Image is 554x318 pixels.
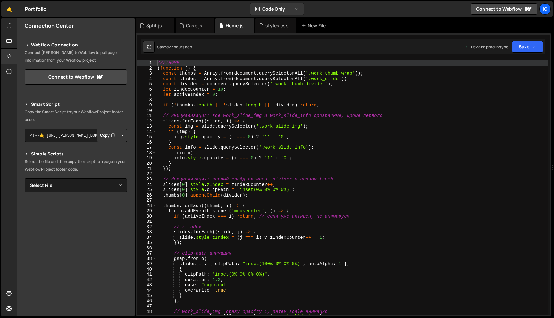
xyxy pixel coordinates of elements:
[137,246,156,251] div: 36
[137,60,156,66] div: 1
[250,3,304,15] button: Code Only
[137,230,156,235] div: 33
[137,309,156,314] div: 48
[226,22,244,29] div: Home.js
[137,251,156,256] div: 37
[137,293,156,298] div: 45
[186,22,202,29] div: Case.js
[137,66,156,71] div: 2
[137,298,156,304] div: 46
[137,155,156,161] div: 19
[137,87,156,92] div: 6
[25,49,127,64] p: Connect [PERSON_NAME] to Webflow to pull page information from your Webflow project
[137,187,156,193] div: 25
[137,214,156,219] div: 30
[25,108,127,123] p: Copy the Smart Script to your Webflow Project footer code.
[465,44,508,50] div: Dev and prod in sync
[25,129,127,142] textarea: <!--🤙 [URL][PERSON_NAME][DOMAIN_NAME]> <script>document.addEventListener("DOMContentLoaded", func...
[137,193,156,198] div: 26
[137,113,156,119] div: 11
[97,129,127,142] div: Button group with nested dropdown
[137,134,156,140] div: 15
[301,22,328,29] div: New File
[137,145,156,150] div: 17
[25,69,127,85] a: Connect to Webflow
[137,256,156,262] div: 38
[169,44,192,50] div: 22 hours ago
[137,235,156,240] div: 34
[137,92,156,97] div: 7
[137,267,156,272] div: 40
[265,22,289,29] div: styles.css
[137,97,156,103] div: 8
[137,161,156,166] div: 20
[137,304,156,309] div: 47
[137,81,156,87] div: 5
[157,44,192,50] div: Saved
[137,124,156,129] div: 13
[25,100,127,108] h2: Smart Script
[137,177,156,182] div: 23
[137,208,156,214] div: 29
[137,282,156,288] div: 43
[137,277,156,283] div: 42
[25,150,127,158] h2: Simple Scripts
[137,288,156,293] div: 44
[137,219,156,224] div: 31
[25,22,74,29] h2: Connection Center
[539,3,551,15] a: Ig
[25,5,46,13] div: Portfolio
[137,150,156,156] div: 18
[97,129,118,142] button: Copy
[137,166,156,172] div: 21
[25,41,127,49] h2: Webflow Connection
[137,76,156,82] div: 4
[137,272,156,277] div: 41
[137,172,156,177] div: 22
[137,261,156,267] div: 39
[137,240,156,246] div: 35
[137,108,156,113] div: 10
[1,1,17,17] a: 🤙
[137,119,156,124] div: 12
[146,22,162,29] div: Split.js
[137,203,156,209] div: 28
[512,41,543,53] button: Save
[25,203,128,261] iframe: YouTube video player
[25,158,127,173] p: Select the file and then copy the script to a page in your Webflow Project footer code.
[137,103,156,108] div: 9
[137,182,156,188] div: 24
[137,198,156,203] div: 27
[137,71,156,76] div: 3
[137,224,156,230] div: 32
[137,140,156,145] div: 16
[137,129,156,135] div: 14
[471,3,537,15] a: Connect to Webflow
